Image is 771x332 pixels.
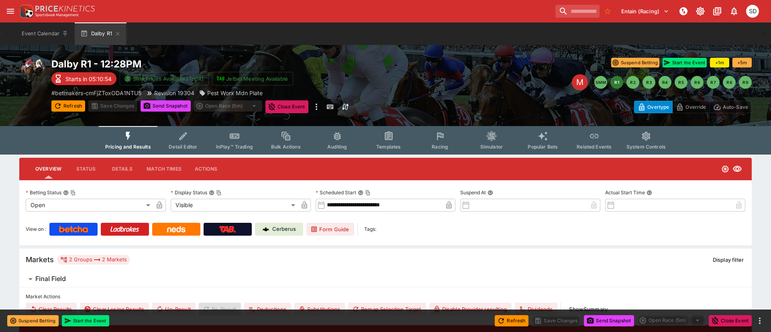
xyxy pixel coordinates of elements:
[26,303,77,316] button: Clear Results
[659,76,671,89] button: R4
[18,3,34,19] img: PriceKinetics Logo
[672,101,710,113] button: Override
[675,76,687,89] button: R5
[209,190,214,196] button: Display StatusCopy To Clipboard
[647,190,652,196] button: Actual Start Time
[244,303,291,316] button: Deductions
[663,58,707,67] button: Start the Event
[642,76,655,89] button: R3
[68,159,104,179] button: Status
[594,76,607,89] button: SMM
[710,58,729,67] button: +1m
[746,5,759,18] div: Stuart Dibb
[691,76,704,89] button: R6
[63,190,69,196] button: Betting StatusCopy To Clipboard
[327,144,347,150] span: Auditing
[429,303,512,316] button: Disable Provider resulting
[487,190,493,196] button: Suspend At
[26,189,61,196] p: Betting Status
[51,89,141,97] p: Copy To Clipboard
[626,144,666,150] span: System Controls
[564,303,612,316] button: ShowSummary
[255,223,303,236] a: Cerberus
[120,72,209,86] button: SRM Prices Available (Top4)
[376,144,401,150] span: Templates
[294,303,345,316] button: Substitutions
[710,4,724,18] button: Documentation
[26,199,153,212] div: Open
[154,89,194,97] p: Revision 19304
[755,316,765,326] button: more
[263,226,269,232] img: Cerberus
[105,144,151,150] span: Pricing and Results
[219,226,236,232] img: TabNZ
[693,4,708,18] button: Toggle light/dark mode
[26,291,745,303] label: Market Actions
[171,199,298,212] div: Visible
[594,76,752,89] nav: pagination navigation
[723,103,748,111] p: Auto-Save
[59,226,88,232] img: Betcha
[60,255,127,265] div: 2 Groups 2 Markets
[577,144,612,150] span: Related Events
[75,22,126,45] button: Dalby R1
[611,58,659,67] button: Suspend Betting
[312,100,321,113] button: more
[515,303,557,316] button: Dividends
[601,5,614,18] button: No Bookmarks
[3,4,18,18] button: open drawer
[7,315,59,326] button: Suspend Betting
[634,101,752,113] div: Start From
[460,189,486,196] p: Suspend At
[265,100,308,113] button: Close Event
[29,159,68,179] button: Overview
[216,144,253,150] span: InPlay™ Trading
[271,144,301,150] span: Bulk Actions
[637,315,706,326] div: split button
[141,100,191,112] button: Send Snapshot
[365,190,371,196] button: Copy To Clipboard
[584,315,634,326] button: Send Snapshot
[70,190,76,196] button: Copy To Clipboard
[676,4,691,18] button: NOT Connected to PK
[495,315,528,326] button: Refresh
[80,303,149,316] button: Clear Losing Results
[35,13,79,17] img: Sportsbook Management
[188,159,224,179] button: Actions
[26,223,46,236] label: View on :
[616,5,674,18] button: Select Tenant
[167,226,185,232] img: Neds
[171,189,207,196] p: Display Status
[685,103,706,111] p: Override
[555,5,600,18] input: search
[35,275,66,283] h6: Final Field
[528,144,558,150] span: Popular Bets
[732,164,742,174] svg: Visible
[572,74,588,90] div: Edit Meeting
[19,58,45,84] img: horse_racing.png
[51,58,402,70] h2: Copy To Clipboard
[199,303,241,316] span: Re-Result
[104,159,140,179] button: Details
[707,76,720,89] button: R7
[199,89,263,97] div: Pest Worx Mdn Plate
[152,303,195,316] button: Un-Result
[26,255,54,264] h5: Markets
[723,76,736,89] button: R8
[316,189,356,196] p: Scheduled Start
[110,226,139,232] img: Ladbrokes
[19,271,752,287] button: Final Field
[216,75,224,83] img: jetbet-logo.svg
[358,190,363,196] button: Scheduled StartCopy To Clipboard
[194,100,262,112] div: split button
[605,189,645,196] p: Actual Start Time
[710,101,752,113] button: Auto-Save
[17,22,73,45] button: Event Calendar
[364,223,376,236] label: Tags:
[480,144,503,150] span: Simulator
[216,190,222,196] button: Copy To Clipboard
[207,89,263,97] p: Pest Worx Mdn Plate
[727,4,741,18] button: Notifications
[626,76,639,89] button: R2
